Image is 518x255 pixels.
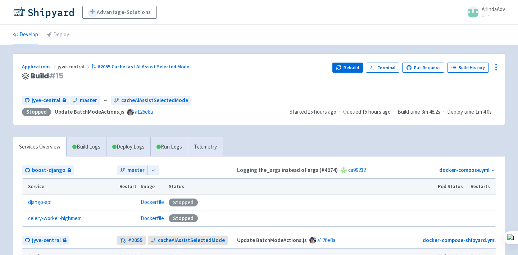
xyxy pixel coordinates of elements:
a: master [117,165,147,175]
a: jyve-central [22,236,69,245]
small: User [482,13,505,18]
button: Rebuild [332,63,363,73]
div: · · · [290,108,496,116]
div: Stopped [169,214,198,222]
th: Service [22,179,117,195]
a: Deploy [47,25,69,45]
span: Deploy time [447,108,474,116]
span: boost-django [32,166,65,174]
span: 3m 48.2s [422,108,440,116]
span: ← [103,96,108,105]
strong: Logging the_args instead of args (#4074) [237,167,338,173]
a: Dockerfile [141,215,164,222]
time: 15 hours ago [362,108,391,115]
span: jyve-central [32,236,61,245]
a: ArlindaAdv User [463,6,505,18]
a: Deploy Logs [106,137,150,157]
a: a126e8a [317,237,335,243]
a: Terminal [366,63,399,73]
th: Status [167,179,436,195]
span: master [127,166,145,174]
span: 1m 4.0s [476,108,492,116]
th: Image [138,179,167,195]
span: Queued [343,108,391,115]
strong: Update BatchModeActions.js [237,237,307,243]
a: boost-django [22,165,74,175]
a: Run Logs [150,137,188,157]
span: Build [31,72,63,80]
a: Build History [447,63,489,73]
strong: Update BatchModeActions.js [55,108,124,115]
a: docker-compose-shipyard.yml [423,237,496,243]
a: ca99232 [348,167,366,173]
img: Shipyard logo [13,6,74,18]
div: Stopped [22,108,51,116]
span: master [80,96,97,105]
a: jyve-central [22,96,69,105]
a: Pull Request [402,63,444,73]
span: ArlindaAdv [482,6,505,13]
a: cacheAiAssistSelectedMode [148,236,228,245]
a: django-api [28,198,51,206]
a: cacheAiAssistSelectedMode [111,96,191,105]
span: jyve-central [32,96,60,105]
a: #2055 Cache last AI Assist Selected Mode [91,63,190,70]
a: Advantage-Solutions [82,6,157,19]
span: # 15 [49,71,63,81]
a: docker-compose.yml [439,167,490,173]
span: jyve-central [58,63,91,70]
a: Telemetry [188,137,223,157]
a: Build Logs [67,137,106,157]
th: Restart [117,179,138,195]
a: celery-worker-highmem [28,214,82,223]
a: #2055 [117,236,146,245]
span: Started [290,108,336,115]
div: Stopped [169,199,198,206]
span: cacheAiAssistSelectedMode [121,96,188,105]
span: cacheAiAssistSelectedMode [158,236,225,245]
th: Pod Status [436,179,468,195]
a: Dockerfile [141,199,164,205]
a: Applications [22,63,58,70]
a: a126e8a [135,108,153,115]
strong: # 2055 [128,236,143,245]
a: Develop [13,25,38,45]
a: master [70,96,100,105]
a: Services Overview [13,137,66,157]
th: Restarts [468,179,496,195]
time: 15 hours ago [308,108,336,115]
span: Build time [397,108,420,116]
